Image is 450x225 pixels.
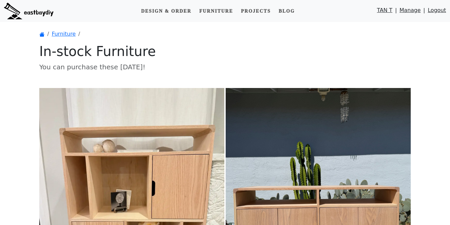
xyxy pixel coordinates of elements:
[395,6,397,17] span: |
[238,5,273,17] a: Projects
[377,6,392,17] a: TAN T
[52,31,76,37] a: Furniture
[276,5,297,17] a: Blog
[39,43,411,59] h1: In-stock Furniture
[138,5,194,17] a: Design & Order
[4,3,54,19] img: eastbaydiy
[197,5,236,17] a: Furniture
[399,6,421,17] a: Manage
[39,62,411,72] p: You can purchase these [DATE]!
[423,6,425,17] span: |
[39,30,411,38] nav: breadcrumb
[428,6,446,17] a: Logout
